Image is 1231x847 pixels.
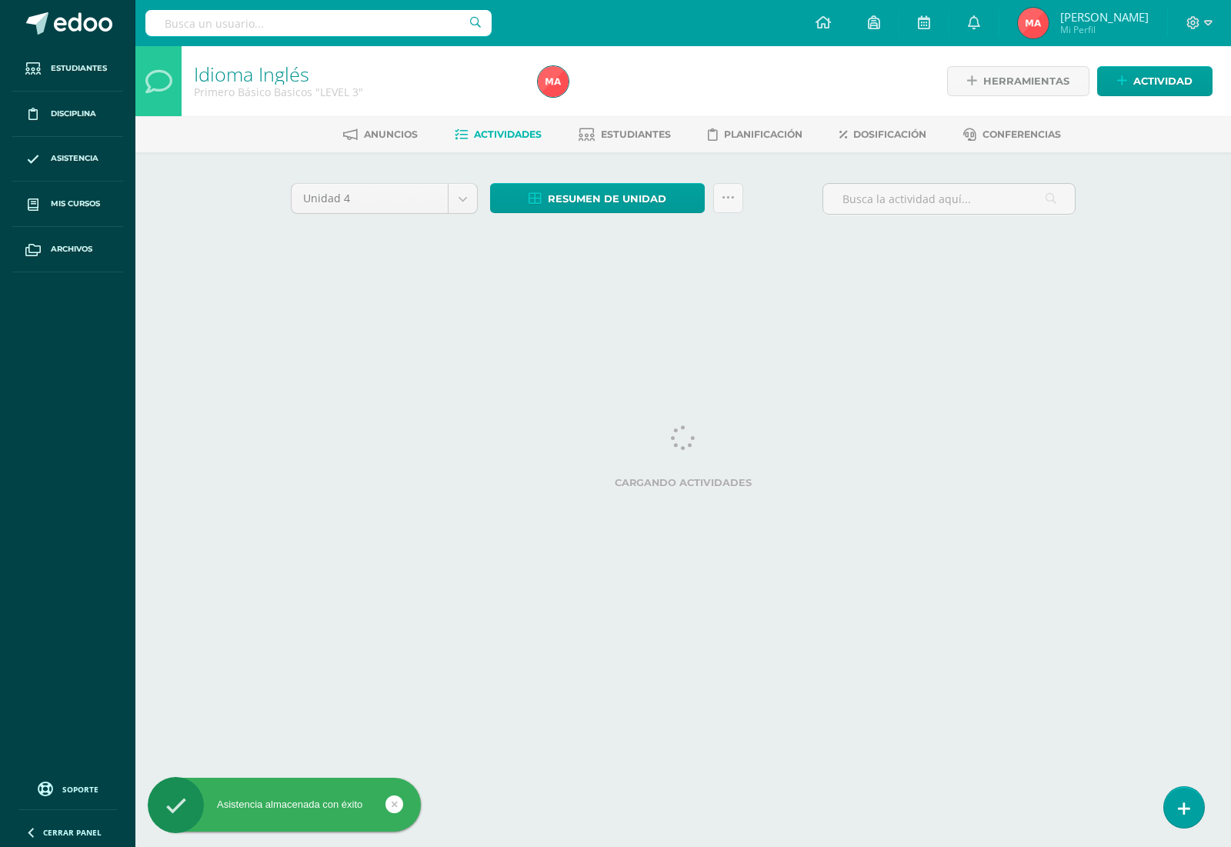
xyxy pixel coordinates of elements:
[947,66,1089,96] a: Herramientas
[194,63,519,85] h1: Idioma Inglés
[1060,9,1149,25] span: [PERSON_NAME]
[18,778,117,799] a: Soporte
[963,122,1061,147] a: Conferencias
[490,183,705,213] a: Resumen de unidad
[12,92,123,137] a: Disciplina
[364,128,418,140] span: Anuncios
[292,184,477,213] a: Unidad 4
[455,122,542,147] a: Actividades
[1133,67,1193,95] span: Actividad
[1097,66,1213,96] a: Actividad
[51,152,98,165] span: Asistencia
[823,184,1075,214] input: Busca la actividad aquí...
[12,182,123,227] a: Mis cursos
[291,477,1076,489] label: Cargando actividades
[982,128,1061,140] span: Conferencias
[194,85,519,99] div: Primero Básico Basicos 'LEVEL 3'
[62,784,98,795] span: Soporte
[51,198,100,210] span: Mis cursos
[12,46,123,92] a: Estudiantes
[708,122,802,147] a: Planificación
[548,185,666,213] span: Resumen de unidad
[538,66,569,97] img: 12ecad56ef4e52117aff8f81ddb9cf7f.png
[1018,8,1049,38] img: 12ecad56ef4e52117aff8f81ddb9cf7f.png
[12,227,123,272] a: Archivos
[853,128,926,140] span: Dosificación
[474,128,542,140] span: Actividades
[51,108,96,120] span: Disciplina
[303,184,436,213] span: Unidad 4
[983,67,1069,95] span: Herramientas
[51,243,92,255] span: Archivos
[194,61,309,87] a: Idioma Inglés
[148,798,421,812] div: Asistencia almacenada con éxito
[51,62,107,75] span: Estudiantes
[579,122,671,147] a: Estudiantes
[12,137,123,182] a: Asistencia
[724,128,802,140] span: Planificación
[43,827,102,838] span: Cerrar panel
[1060,23,1149,36] span: Mi Perfil
[839,122,926,147] a: Dosificación
[145,10,492,36] input: Busca un usuario...
[343,122,418,147] a: Anuncios
[601,128,671,140] span: Estudiantes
